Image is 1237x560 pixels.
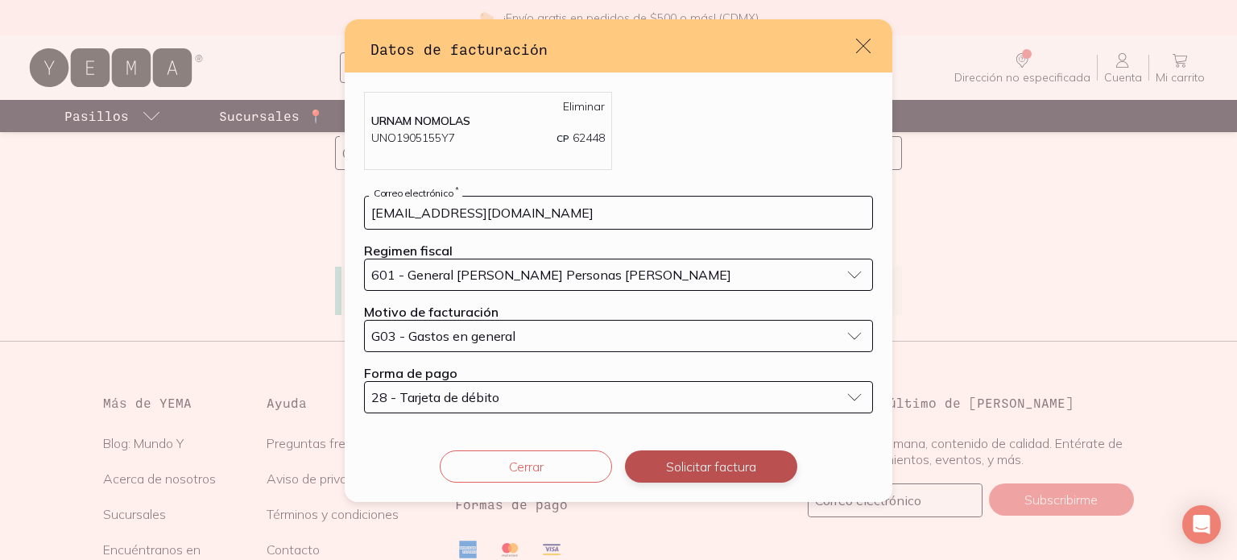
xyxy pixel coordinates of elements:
[345,19,892,502] div: default
[563,99,605,114] a: Eliminar
[364,320,873,352] button: G03 - Gastos en general
[364,381,873,413] button: 28 - Tarjeta de débito
[1182,505,1221,544] div: Open Intercom Messenger
[371,268,731,281] span: 601 - General [PERSON_NAME] Personas [PERSON_NAME]
[440,450,612,483] button: Cerrar
[364,304,499,320] label: Motivo de facturación
[369,187,462,199] label: Correo electrónico
[625,450,797,483] button: Solicitar factura
[364,259,873,291] button: 601 - General [PERSON_NAME] Personas [PERSON_NAME]
[371,130,455,147] p: UNO1905155Y7
[370,39,854,60] h3: Datos de facturación
[371,330,515,342] span: G03 - Gastos en general
[364,365,457,381] label: Forma de pago
[371,114,605,128] p: URNAM NOMOLAS
[556,132,569,144] span: CP
[364,243,453,259] label: Regimen fiscal
[371,391,499,404] span: 28 - Tarjeta de débito
[556,130,605,147] p: 62448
